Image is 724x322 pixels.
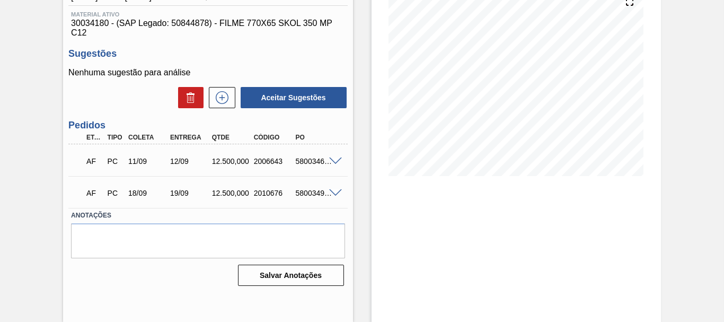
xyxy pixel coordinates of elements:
[71,19,345,38] span: 30034180 - (SAP Legado: 50844878) - FILME 770X65 SKOL 350 MP C12
[105,157,125,166] div: Pedido de Compra
[167,134,213,141] div: Entrega
[293,134,338,141] div: PO
[204,87,235,108] div: Nova sugestão
[86,189,101,197] p: AF
[251,134,296,141] div: Código
[126,189,171,197] div: 18/09/2025
[235,86,348,109] div: Aceitar Sugestões
[68,68,347,77] p: Nenhuma sugestão para análise
[167,157,213,166] div: 12/09/2025
[293,157,338,166] div: 5800346622
[293,189,338,197] div: 5800349460
[71,11,345,18] span: Material ativo
[68,48,347,59] h3: Sugestões
[238,265,344,286] button: Salvar Anotações
[173,87,204,108] div: Excluir Sugestões
[105,134,125,141] div: Tipo
[71,208,345,223] label: Anotações
[86,157,101,166] p: AF
[251,157,296,166] div: 2006643
[126,134,171,141] div: Coleta
[209,189,254,197] div: 12.500,000
[209,157,254,166] div: 12.500,000
[251,189,296,197] div: 2010676
[84,134,104,141] div: Etapa
[126,157,171,166] div: 11/09/2025
[105,189,125,197] div: Pedido de Compra
[209,134,254,141] div: Qtde
[84,181,104,205] div: Aguardando Faturamento
[68,120,347,131] h3: Pedidos
[241,87,347,108] button: Aceitar Sugestões
[84,150,104,173] div: Aguardando Faturamento
[167,189,213,197] div: 19/09/2025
